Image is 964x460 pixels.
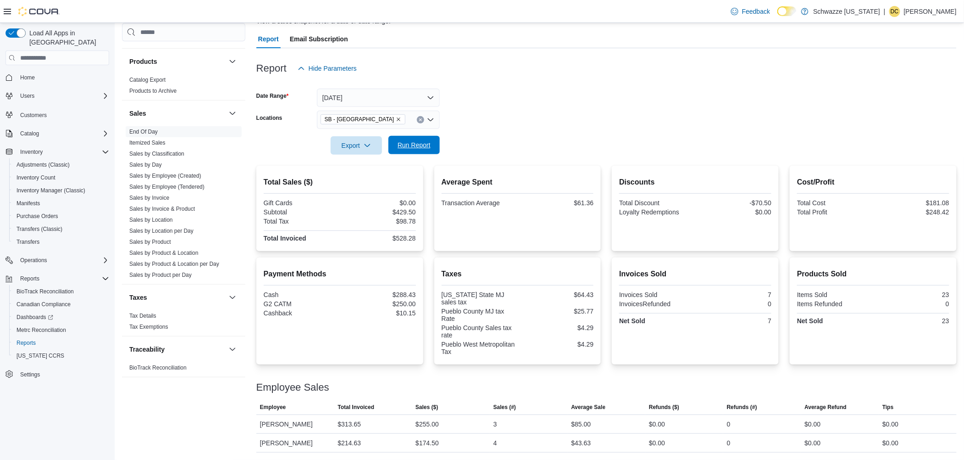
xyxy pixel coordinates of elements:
a: [US_STATE] CCRS [13,350,68,361]
div: $10.15 [342,309,416,317]
span: [US_STATE] CCRS [17,352,64,359]
h2: Cost/Profit [797,177,949,188]
button: Inventory [17,146,46,157]
span: Canadian Compliance [17,301,71,308]
span: Dashboards [17,314,53,321]
span: Reports [13,337,109,348]
div: Items Refunded [797,300,871,308]
span: Inventory Manager (Classic) [13,185,109,196]
a: Sales by Invoice [129,195,169,201]
button: Operations [17,255,51,266]
button: [US_STATE] CCRS [9,349,113,362]
p: [PERSON_NAME] [904,6,957,17]
button: Remove SB - Pueblo West from selection in this group [396,117,401,122]
div: Sales [122,126,245,284]
h3: Taxes [129,293,147,302]
button: Reports [2,272,113,285]
span: Sales by Invoice & Product [129,205,195,213]
h2: Invoices Sold [619,269,771,280]
div: $85.00 [571,419,591,430]
input: Dark Mode [777,6,797,16]
span: Home [17,72,109,83]
a: Dashboards [13,312,57,323]
a: Reports [13,337,39,348]
div: Total Cost [797,199,871,207]
button: Users [2,90,113,102]
a: Sales by Product & Location [129,250,199,256]
a: Tax Exemptions [129,324,168,330]
span: Reports [20,275,39,282]
h2: Products Sold [797,269,949,280]
span: Sales by Location [129,216,173,224]
span: Refunds (#) [727,404,757,411]
span: Customers [17,109,109,120]
div: Invoices Sold [619,291,693,298]
button: Inventory [2,146,113,158]
a: Itemized Sales [129,140,166,146]
button: Reports [9,337,113,349]
button: Sales [129,109,225,118]
div: $43.63 [571,438,591,449]
span: Sales by Classification [129,150,184,157]
button: Traceability [129,345,225,354]
button: [DATE] [317,89,440,107]
span: Sales by Employee (Created) [129,172,201,180]
div: Pueblo County MJ tax Rate [442,308,516,322]
span: SB - Pueblo West [321,114,405,124]
span: Catalog [17,128,109,139]
div: $528.28 [342,235,416,242]
span: Settings [17,369,109,380]
div: $0.00 [882,419,898,430]
div: 23 [875,291,949,298]
span: Users [20,92,34,100]
div: Daniel castillo [889,6,900,17]
button: Inventory Count [9,171,113,184]
div: $0.00 [649,419,665,430]
span: Email Subscription [290,30,348,48]
h3: Products [129,57,157,66]
a: Manifests [13,198,44,209]
p: Schwazze [US_STATE] [813,6,880,17]
div: $0.00 [697,208,771,216]
span: Average Sale [571,404,606,411]
button: Taxes [129,293,225,302]
a: Adjustments (Classic) [13,159,73,170]
span: Settings [20,371,40,378]
div: $64.43 [519,291,593,298]
span: Adjustments (Classic) [17,161,70,168]
div: Items Sold [797,291,871,298]
span: Feedback [742,7,770,16]
button: Run Report [388,136,440,154]
span: Tips [882,404,893,411]
span: Operations [20,257,47,264]
div: Pueblo West Metropolitan Tax [442,341,516,355]
a: Tax Details [129,313,156,319]
span: Users [17,90,109,101]
span: Customers [20,112,47,119]
button: Customers [2,108,113,121]
span: Dc [891,6,898,17]
span: Home [20,74,35,81]
h3: Sales [129,109,146,118]
div: Total Tax [264,218,338,225]
div: Pueblo County Sales tax rate [442,324,516,339]
label: Date Range [256,92,289,100]
button: Home [2,71,113,84]
div: $61.36 [519,199,593,207]
button: Transfers [9,236,113,248]
button: Reports [17,273,43,284]
span: Sales by Product [129,238,171,246]
a: Feedback [727,2,774,21]
div: 3 [493,419,497,430]
h2: Discounts [619,177,771,188]
span: Load All Apps in [GEOGRAPHIC_DATA] [26,28,109,47]
span: Inventory [20,148,43,156]
nav: Complex example [6,67,109,405]
span: Employee [260,404,286,411]
span: Washington CCRS [13,350,109,361]
div: Transaction Average [442,199,516,207]
span: BioTrack Reconciliation [13,286,109,297]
